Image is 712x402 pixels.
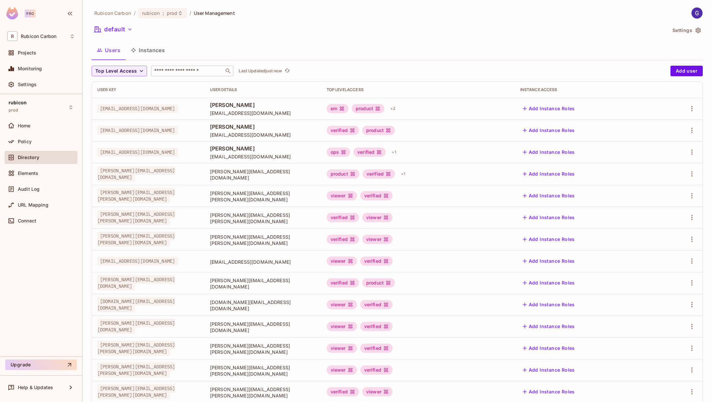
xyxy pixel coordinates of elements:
span: [EMAIL_ADDRESS][DOMAIN_NAME] [97,104,178,113]
span: Audit Log [18,186,40,192]
div: verified [360,344,393,353]
span: the active workspace [94,10,131,16]
button: Add Instance Roles [520,234,578,245]
span: [PERSON_NAME][EMAIL_ADDRESS][DOMAIN_NAME] [97,319,175,334]
span: [PERSON_NAME][EMAIL_ADDRESS][PERSON_NAME][DOMAIN_NAME] [97,362,175,378]
button: Add Instance Roles [520,190,578,201]
span: [PERSON_NAME] [210,145,316,152]
button: Add Instance Roles [520,343,578,353]
div: viewer [327,365,357,375]
span: [EMAIL_ADDRESS][DOMAIN_NAME] [97,257,178,265]
span: [PERSON_NAME][EMAIL_ADDRESS][DOMAIN_NAME] [210,321,316,333]
li: / [134,10,135,16]
div: verified [327,126,359,135]
span: prod [167,10,178,16]
span: rubicon [9,100,27,105]
span: Elements [18,171,38,176]
div: viewer [327,256,357,266]
span: [PERSON_NAME][EMAIL_ADDRESS][PERSON_NAME][DOMAIN_NAME] [210,386,316,399]
span: [EMAIL_ADDRESS][DOMAIN_NAME] [97,148,178,156]
p: Last Updated just now [239,68,282,74]
button: Add Instance Roles [520,212,578,223]
span: rubicon [142,10,160,16]
div: product [362,126,395,135]
div: + 2 [388,103,398,114]
span: [PERSON_NAME][EMAIL_ADDRESS][DOMAIN_NAME] [210,168,316,181]
button: Add Instance Roles [520,169,578,179]
span: Settings [18,82,37,87]
img: SReyMgAAAABJRU5ErkJggg== [6,7,18,19]
span: [PERSON_NAME][EMAIL_ADDRESS][PERSON_NAME][DOMAIN_NAME] [97,188,175,203]
span: [PERSON_NAME] [210,101,316,109]
button: default [92,24,135,35]
div: viewer [327,191,357,200]
span: Policy [18,139,32,144]
button: Add user [670,66,703,76]
span: [PERSON_NAME][EMAIL_ADDRESS][PERSON_NAME][DOMAIN_NAME] [210,234,316,246]
button: Add Instance Roles [520,299,578,310]
div: product [352,104,384,113]
div: product [327,169,359,179]
button: Add Instance Roles [520,386,578,397]
div: verified [327,387,359,396]
button: Instances [126,42,170,58]
div: verified [363,169,395,179]
span: [EMAIL_ADDRESS][DOMAIN_NAME] [210,259,316,265]
button: Add Instance Roles [520,256,578,266]
li: / [190,10,191,16]
span: [PERSON_NAME][EMAIL_ADDRESS][PERSON_NAME][DOMAIN_NAME] [97,384,175,399]
span: [PERSON_NAME][EMAIL_ADDRESS][PERSON_NAME][DOMAIN_NAME] [97,210,175,225]
span: prod [9,108,18,113]
span: R [7,31,17,41]
span: [EMAIL_ADDRESS][DOMAIN_NAME] [210,153,316,160]
div: verified [327,278,359,287]
span: [PERSON_NAME] [210,123,316,130]
span: Monitoring [18,66,42,71]
button: Add Instance Roles [520,125,578,136]
button: Add Instance Roles [520,103,578,114]
span: [PERSON_NAME][EMAIL_ADDRESS][PERSON_NAME][DOMAIN_NAME] [97,341,175,356]
span: [EMAIL_ADDRESS][DOMAIN_NAME] [97,126,178,135]
span: Help & Updates [18,385,53,390]
span: [PERSON_NAME][EMAIL_ADDRESS][DOMAIN_NAME] [210,277,316,290]
span: [PERSON_NAME][EMAIL_ADDRESS][DOMAIN_NAME] [97,275,175,290]
button: Add Instance Roles [520,365,578,375]
div: viewer [327,300,357,309]
span: URL Mapping [18,202,48,208]
div: viewer [362,213,393,222]
button: Add Instance Roles [520,278,578,288]
span: Top Level Access [95,67,137,75]
span: [PERSON_NAME][EMAIL_ADDRESS][PERSON_NAME][DOMAIN_NAME] [97,232,175,247]
div: viewer [362,235,393,244]
button: Settings [670,25,703,36]
span: Connect [18,218,36,223]
button: Add Instance Roles [520,321,578,332]
button: Upgrade [5,359,77,370]
div: verified [360,256,393,266]
button: refresh [283,67,291,75]
div: Instance Access [520,87,653,92]
div: viewer [327,322,357,331]
button: Users [92,42,126,58]
span: Click to refresh data [282,67,291,75]
div: viewer [327,344,357,353]
div: Pro [25,10,36,17]
span: [EMAIL_ADDRESS][DOMAIN_NAME] [210,132,316,138]
div: ops [327,148,350,157]
span: [PERSON_NAME][EMAIL_ADDRESS][PERSON_NAME][DOMAIN_NAME] [210,343,316,355]
div: verified [327,235,359,244]
div: verified [360,300,393,309]
span: [PERSON_NAME][EMAIL_ADDRESS][PERSON_NAME][DOMAIN_NAME] [210,212,316,224]
div: + 1 [389,147,399,157]
span: [PERSON_NAME][EMAIL_ADDRESS][PERSON_NAME][DOMAIN_NAME] [210,190,316,203]
div: em [327,104,348,113]
span: : [162,11,164,16]
div: + 1 [398,169,408,179]
button: Add Instance Roles [520,147,578,157]
div: verified [353,148,386,157]
span: [PERSON_NAME][EMAIL_ADDRESS][PERSON_NAME][DOMAIN_NAME] [210,364,316,377]
span: refresh [284,68,290,74]
span: Home [18,123,31,128]
span: [DOMAIN_NAME][EMAIL_ADDRESS][DOMAIN_NAME] [210,299,316,312]
span: Projects [18,50,36,55]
